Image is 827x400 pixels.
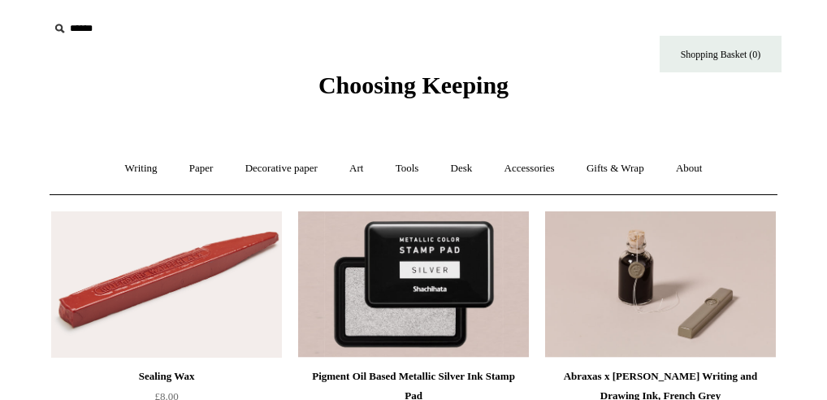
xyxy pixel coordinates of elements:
[335,147,378,190] a: Art
[436,147,487,190] a: Desk
[110,147,172,190] a: Writing
[51,211,282,358] img: Sealing Wax
[490,147,569,190] a: Accessories
[381,147,434,190] a: Tools
[318,85,509,96] a: Choosing Keeping
[318,72,509,98] span: Choosing Keeping
[661,147,717,190] a: About
[175,147,228,190] a: Paper
[545,211,776,358] a: Abraxas x Steve Harrison Writing and Drawing Ink, French Grey Abraxas x Steve Harrison Writing an...
[231,147,332,190] a: Decorative paper
[298,211,529,358] img: Pigment Oil Based Metallic Silver Ink Stamp Pad
[51,211,282,358] a: Sealing Wax Sealing Wax
[545,211,776,358] img: Abraxas x Steve Harrison Writing and Drawing Ink, French Grey
[55,367,278,386] div: Sealing Wax
[572,147,659,190] a: Gifts & Wrap
[298,211,529,358] a: Pigment Oil Based Metallic Silver Ink Stamp Pad Pigment Oil Based Metallic Silver Ink Stamp Pad
[660,36,782,72] a: Shopping Basket (0)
